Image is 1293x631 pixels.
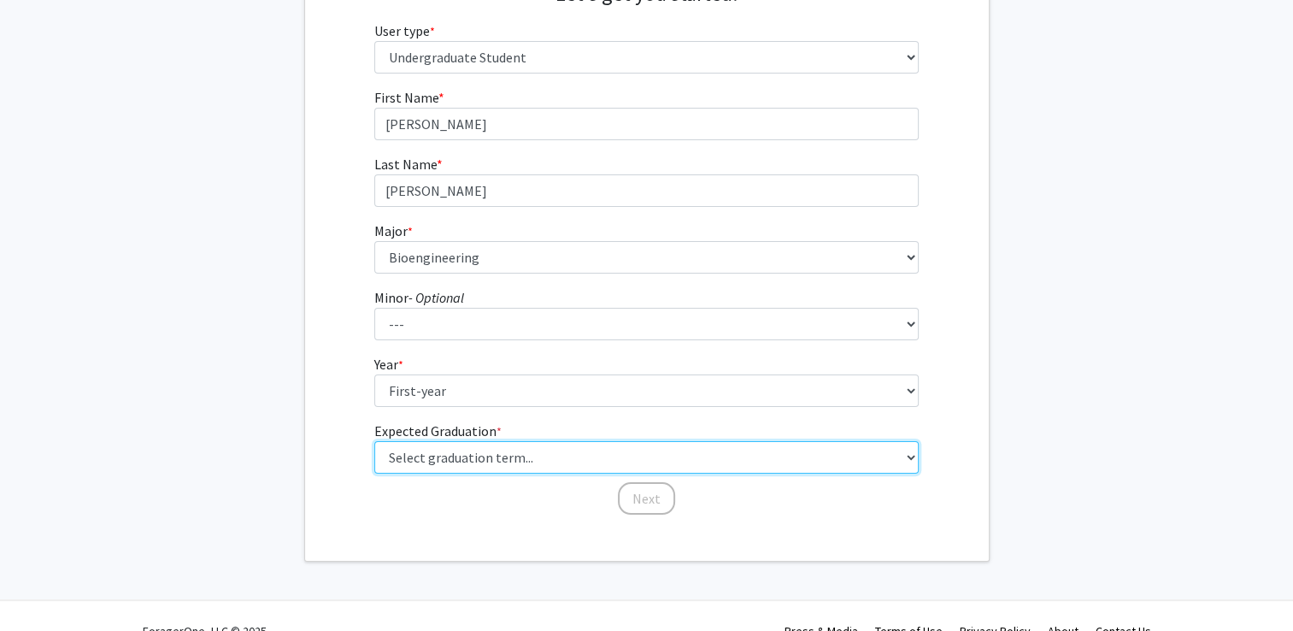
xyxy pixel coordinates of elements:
[374,156,437,173] span: Last Name
[374,21,435,41] label: User type
[374,287,464,308] label: Minor
[374,421,502,441] label: Expected Graduation
[13,554,73,618] iframe: Chat
[374,354,403,374] label: Year
[374,89,438,106] span: First Name
[374,221,413,241] label: Major
[618,482,675,515] button: Next
[408,289,464,306] i: - Optional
